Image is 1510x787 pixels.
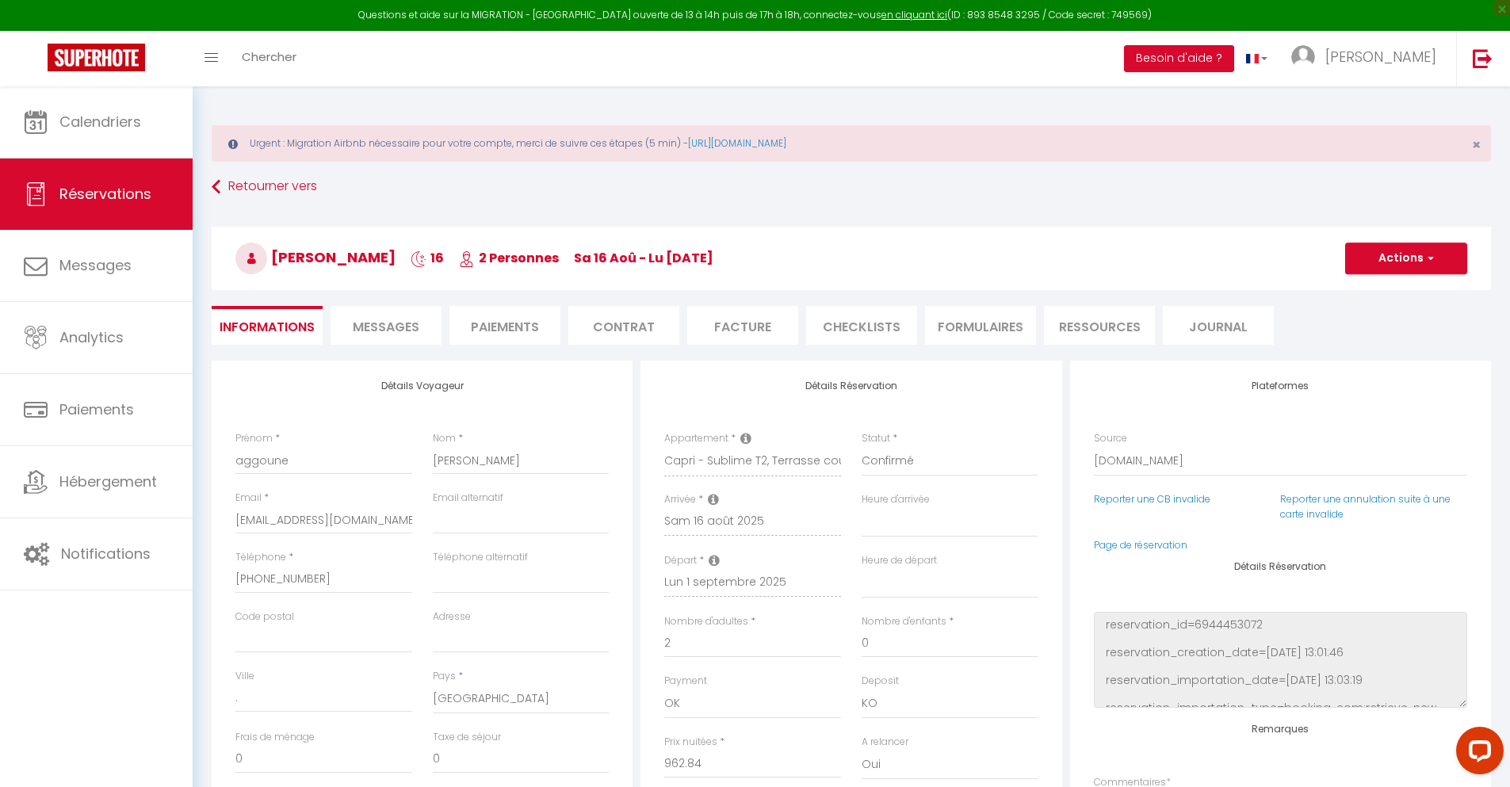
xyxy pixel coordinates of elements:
[1443,720,1510,787] iframe: LiveChat chat widget
[459,249,559,267] span: 2 Personnes
[235,431,273,446] label: Prénom
[212,173,1491,201] a: Retourner vers
[235,550,286,565] label: Téléphone
[1280,492,1451,521] a: Reporter une annulation suite à une carte invalide
[235,609,294,625] label: Code postal
[48,44,145,71] img: Super Booking
[230,31,308,86] a: Chercher
[1044,306,1155,345] li: Ressources
[664,735,717,750] label: Prix nuitées
[1094,380,1467,392] h4: Plateformes
[1163,306,1274,345] li: Journal
[664,380,1038,392] h4: Détails Réservation
[433,550,528,565] label: Téléphone alternatif
[862,735,908,750] label: A relancer
[664,553,697,568] label: Départ
[1279,31,1456,86] a: ... [PERSON_NAME]
[862,431,890,446] label: Statut
[664,674,707,689] label: Payment
[242,48,296,65] span: Chercher
[881,8,947,21] a: en cliquant ici
[1291,45,1315,69] img: ...
[1094,724,1467,735] h4: Remarques
[61,544,151,564] span: Notifications
[925,306,1036,345] li: FORMULAIRES
[1094,561,1467,572] h4: Détails Réservation
[433,491,503,506] label: Email alternatif
[411,249,444,267] span: 16
[235,730,315,745] label: Frais de ménage
[806,306,917,345] li: CHECKLISTS
[235,491,262,506] label: Email
[433,431,456,446] label: Nom
[212,306,323,345] li: Informations
[59,255,132,275] span: Messages
[449,306,560,345] li: Paiements
[59,472,157,491] span: Hébergement
[353,318,419,336] span: Messages
[433,730,501,745] label: Taxe de séjour
[1124,45,1234,72] button: Besoin d'aide ?
[862,674,899,689] label: Deposit
[862,492,930,507] label: Heure d'arrivée
[1472,135,1481,155] span: ×
[1473,48,1493,68] img: logout
[235,380,609,392] h4: Détails Voyageur
[1345,243,1467,274] button: Actions
[664,431,728,446] label: Appartement
[212,125,1491,162] div: Urgent : Migration Airbnb nécessaire pour votre compte, merci de suivre ces étapes (5 min) -
[235,669,254,684] label: Ville
[1472,138,1481,152] button: Close
[687,306,798,345] li: Facture
[235,247,396,267] span: [PERSON_NAME]
[59,327,124,347] span: Analytics
[59,184,151,204] span: Réservations
[688,136,786,150] a: [URL][DOMAIN_NAME]
[59,112,141,132] span: Calendriers
[433,609,471,625] label: Adresse
[664,492,696,507] label: Arrivée
[1094,538,1187,552] a: Page de réservation
[1094,431,1127,446] label: Source
[664,614,748,629] label: Nombre d'adultes
[568,306,679,345] li: Contrat
[433,669,456,684] label: Pays
[59,399,134,419] span: Paiements
[1325,47,1436,67] span: [PERSON_NAME]
[574,249,713,267] span: sa 16 Aoû - lu [DATE]
[862,553,937,568] label: Heure de départ
[1094,492,1210,506] a: Reporter une CB invalide
[862,614,946,629] label: Nombre d'enfants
